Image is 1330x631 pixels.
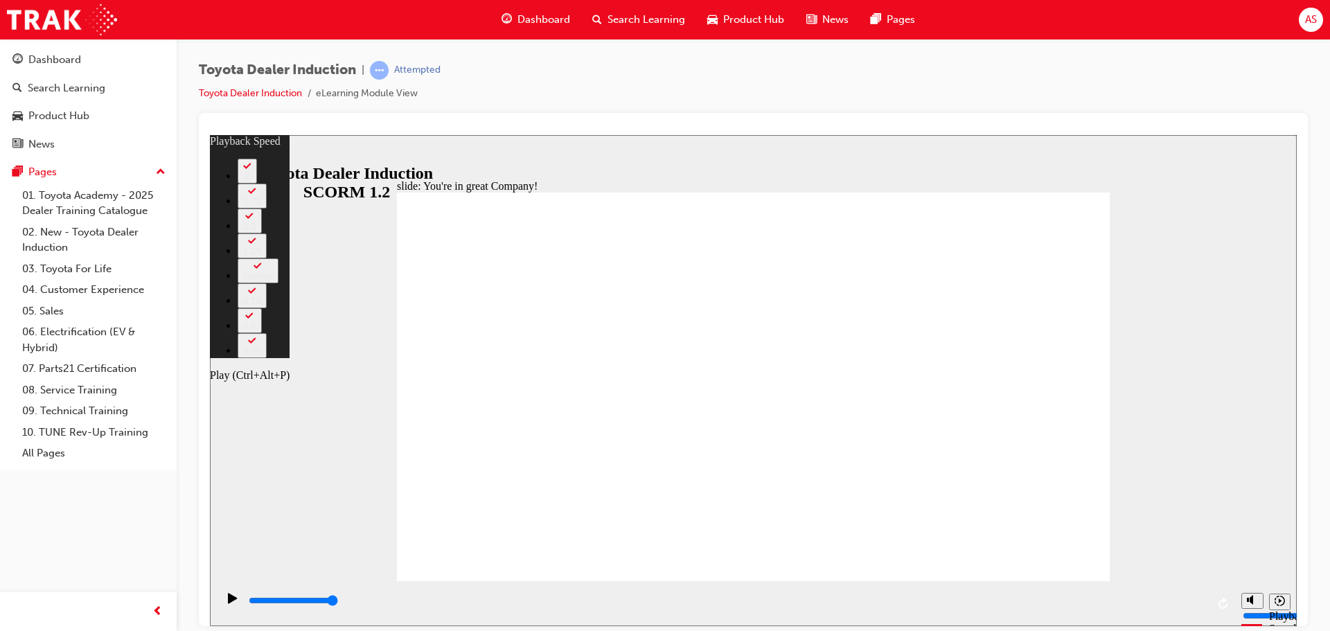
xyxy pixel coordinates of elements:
[1025,446,1080,491] div: misc controls
[1305,12,1317,28] span: AS
[581,6,696,34] a: search-iconSearch Learning
[707,11,718,28] span: car-icon
[795,6,860,34] a: news-iconNews
[6,159,171,185] button: Pages
[316,86,418,102] li: eLearning Module View
[199,87,302,99] a: Toyota Dealer Induction
[592,11,602,28] span: search-icon
[871,11,881,28] span: pages-icon
[362,62,364,78] span: |
[502,11,512,28] span: guage-icon
[6,132,171,157] a: News
[12,110,23,123] span: car-icon
[156,163,166,181] span: up-icon
[17,279,171,301] a: 04. Customer Experience
[12,139,23,151] span: news-icon
[28,108,89,124] div: Product Hub
[17,422,171,443] a: 10. TUNE Rev-Up Training
[12,166,23,179] span: pages-icon
[6,47,171,73] a: Dashboard
[17,321,171,358] a: 06. Electrification (EV & Hybrid)
[1031,458,1054,474] button: Mute (Ctrl+Alt+M)
[17,258,171,280] a: 03. Toyota For Life
[17,380,171,401] a: 08. Service Training
[39,460,128,471] input: slide progress
[17,400,171,422] a: 09. Technical Training
[28,52,81,68] div: Dashboard
[696,6,795,34] a: car-iconProduct Hub
[887,12,915,28] span: Pages
[608,12,685,28] span: Search Learning
[12,82,22,95] span: search-icon
[860,6,926,34] a: pages-iconPages
[28,24,47,48] button: 2
[6,44,171,159] button: DashboardSearch LearningProduct HubNews
[12,54,23,66] span: guage-icon
[199,62,356,78] span: Toyota Dealer Induction
[394,64,441,77] div: Attempted
[723,12,784,28] span: Product Hub
[1004,459,1025,479] button: Replay (Ctrl+Alt+R)
[1033,475,1122,486] input: volume
[17,358,171,380] a: 07. Parts21 Certification
[28,164,57,180] div: Pages
[7,457,30,481] button: Play (Ctrl+Alt+P)
[17,185,171,222] a: 01. Toyota Academy - 2025 Dealer Training Catalogue
[28,80,105,96] div: Search Learning
[490,6,581,34] a: guage-iconDashboard
[17,301,171,322] a: 05. Sales
[822,12,849,28] span: News
[7,446,1025,491] div: playback controls
[152,603,163,621] span: prev-icon
[17,443,171,464] a: All Pages
[33,36,42,46] div: 2
[6,103,171,129] a: Product Hub
[7,4,117,35] img: Trak
[370,61,389,80] span: learningRecordVerb_ATTEMPT-icon
[1059,459,1081,475] button: Playback speed
[28,136,55,152] div: News
[17,222,171,258] a: 02. New - Toyota Dealer Induction
[1299,8,1323,32] button: AS
[517,12,570,28] span: Dashboard
[806,11,817,28] span: news-icon
[1059,475,1080,500] div: Playback Speed
[6,75,171,101] a: Search Learning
